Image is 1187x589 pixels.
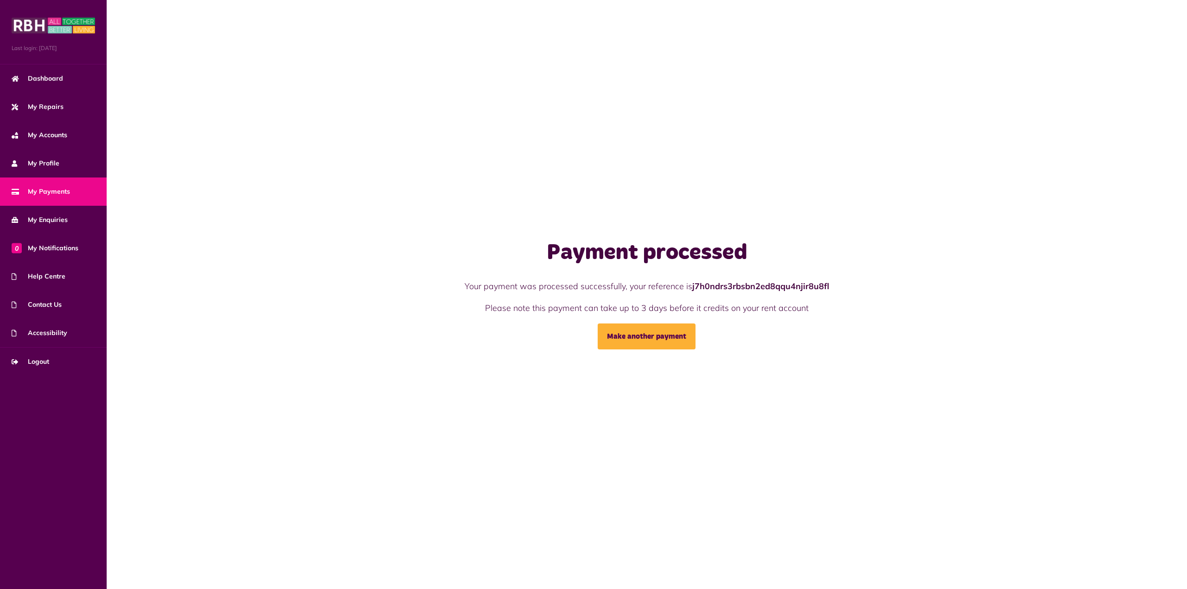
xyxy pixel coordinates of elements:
p: Please note this payment can take up to 3 days before it credits on your rent account [387,302,907,314]
span: Dashboard [12,74,63,83]
span: My Repairs [12,102,64,112]
span: Accessibility [12,328,67,338]
span: Logout [12,357,49,367]
p: Your payment was processed successfully, your reference is [387,280,907,292]
span: Contact Us [12,300,62,310]
strong: j7h0ndrs3rbsbn2ed8qqu4njir8u8fl [692,281,829,291]
span: My Enquiries [12,215,68,225]
span: My Payments [12,187,70,196]
span: My Accounts [12,130,67,140]
span: My Notifications [12,243,78,253]
span: 0 [12,243,22,253]
span: Last login: [DATE] [12,44,95,52]
span: Help Centre [12,272,65,281]
span: My Profile [12,158,59,168]
a: Make another payment [598,323,696,349]
h1: Payment processed [387,240,907,266]
img: MyRBH [12,16,95,35]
